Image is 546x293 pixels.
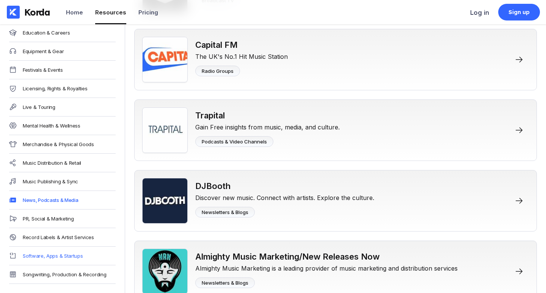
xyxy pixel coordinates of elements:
[23,160,81,166] div: Music Distribution & Retail
[195,181,374,191] div: DJBooth
[9,61,116,79] a: Festivals & Events
[195,40,288,50] div: Capital FM
[195,191,374,202] div: Discover new music. Connect with artists. Explore the culture.
[23,271,107,277] div: Songwriting, Production & Recording
[9,79,116,98] a: Licensing, Rights & Royalties
[498,4,540,20] a: Sign up
[195,110,340,120] div: Trapital
[470,9,489,16] div: Log in
[142,178,188,224] img: DJBooth
[23,178,78,184] div: Music Publishing & Sync
[23,104,55,110] div: Live & Touring
[9,154,116,172] a: Music Distribution & Retail
[23,123,80,129] div: Mental Health & Wellness
[9,172,116,191] a: Music Publishing & Sync
[134,99,537,161] a: TrapitalTrapitalGain Free insights from music, media, and culture.Podcasts & Video Channels
[66,9,83,16] div: Home
[142,37,188,82] img: Capital FM
[23,216,74,222] div: PR, Social & Marketing
[23,30,70,36] div: Education & Careers
[195,120,340,131] div: Gain Free insights from music, media, and culture.
[9,42,116,61] a: Equipment & Gear
[202,139,267,145] div: Podcasts & Video Channels
[142,107,188,153] img: Trapital
[9,98,116,117] a: Live & Touring
[23,48,64,54] div: Equipment & Gear
[24,6,50,18] div: Korda
[195,252,458,261] div: Almighty Music Marketing/New Releases Now
[9,247,116,265] a: Software, Apps & Startups
[9,265,116,284] a: Songwriting, Production & Recording
[134,170,537,232] a: DJBoothDJBoothDiscover new music. Connect with artists. Explore the culture.Newsletters & Blogs
[23,85,87,91] div: Licensing, Rights & Royalties
[95,9,126,16] div: Resources
[9,191,116,210] a: News, Podcasts & Media
[9,24,116,42] a: Education & Careers
[23,234,94,240] div: Record Labels & Artist Services
[23,197,78,203] div: News, Podcasts & Media
[9,228,116,247] a: Record Labels & Artist Services
[9,117,116,135] a: Mental Health & Wellness
[195,261,458,272] div: Almighty Music Marketing is a leading provider of music marketing and distribution services
[195,50,288,60] div: The UK's No.1 Hit Music Station
[9,135,116,154] a: Merchandise & Physical Goods
[508,8,530,16] div: Sign up
[23,253,83,259] div: Software, Apps & Startups
[202,209,248,215] div: Newsletters & Blogs
[9,210,116,228] a: PR, Social & Marketing
[202,280,248,286] div: Newsletters & Blogs
[138,9,158,16] div: Pricing
[134,29,537,90] a: Capital FMCapital FMThe UK's No.1 Hit Music StationRadio Groups
[23,67,63,73] div: Festivals & Events
[23,141,94,147] div: Merchandise & Physical Goods
[202,68,234,74] div: Radio Groups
